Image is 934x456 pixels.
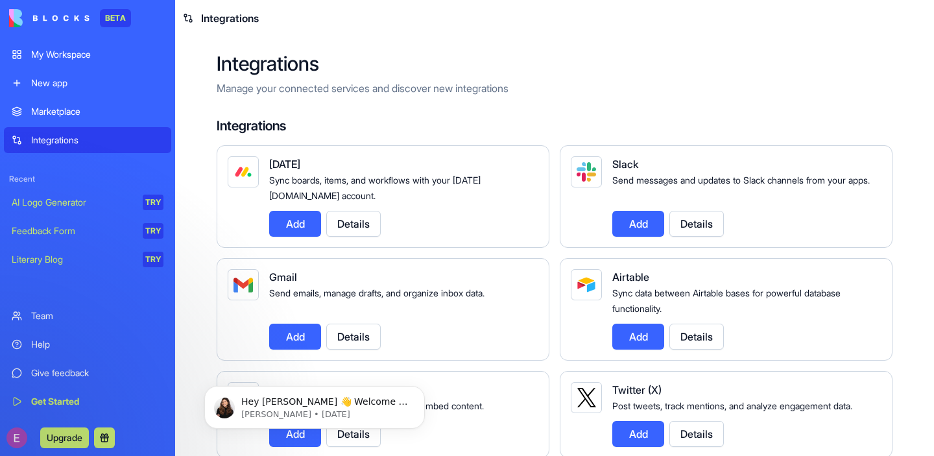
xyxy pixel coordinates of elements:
div: Feedback Form [12,224,134,237]
button: Details [326,211,381,237]
a: BETA [9,9,131,27]
span: Post tweets, track mentions, and analyze engagement data. [612,400,852,411]
div: TRY [143,195,163,210]
a: AI Logo GeneratorTRY [4,189,171,215]
a: Integrations [4,127,171,153]
div: Team [31,309,163,322]
div: New app [31,77,163,90]
div: Integrations [31,134,163,147]
button: Details [669,421,724,447]
button: Add [612,324,664,350]
button: Add [612,421,664,447]
button: Details [669,324,724,350]
a: Upgrade [40,431,89,444]
img: logo [9,9,90,27]
span: Send emails, manage drafts, and organize inbox data. [269,287,485,298]
span: Sync data between Airtable bases for powerful database functionality. [612,287,841,314]
div: Marketplace [31,105,163,118]
div: Help [31,338,163,351]
span: Sync boards, items, and workflows with your [DATE][DOMAIN_NAME] account. [269,174,481,201]
span: Recent [4,174,171,184]
span: Twitter (X) [612,383,662,396]
div: Get Started [31,395,163,408]
span: Airtable [612,270,649,283]
div: Give feedback [31,366,163,379]
a: Marketplace [4,99,171,125]
p: Manage your connected services and discover new integrations [217,80,892,96]
button: Details [669,211,724,237]
a: Literary BlogTRY [4,246,171,272]
button: Add [612,211,664,237]
a: Feedback FormTRY [4,218,171,244]
a: Give feedback [4,360,171,386]
button: Add [269,211,321,237]
a: New app [4,70,171,96]
button: Upgrade [40,427,89,448]
span: Integrations [201,10,259,26]
div: BETA [100,9,131,27]
button: Add [269,324,321,350]
div: Literary Blog [12,253,134,266]
span: Send messages and updates to Slack channels from your apps. [612,174,870,186]
div: AI Logo Generator [12,196,134,209]
iframe: Intercom notifications message [185,359,444,450]
a: Get Started [4,389,171,414]
a: My Workspace [4,42,171,67]
a: Team [4,303,171,329]
span: Gmail [269,270,297,283]
a: Help [4,331,171,357]
div: My Workspace [31,48,163,61]
div: TRY [143,223,163,239]
img: ACg8ocKYPp3UxeKdBqYw1VQx4mUbWNPYS5whjBcHDEhRO3d4be2bOg=s96-c [6,427,27,448]
span: [DATE] [269,158,300,171]
h4: Integrations [217,117,892,135]
h2: Integrations [217,52,892,75]
button: Details [326,324,381,350]
div: TRY [143,252,163,267]
span: Slack [612,158,638,171]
